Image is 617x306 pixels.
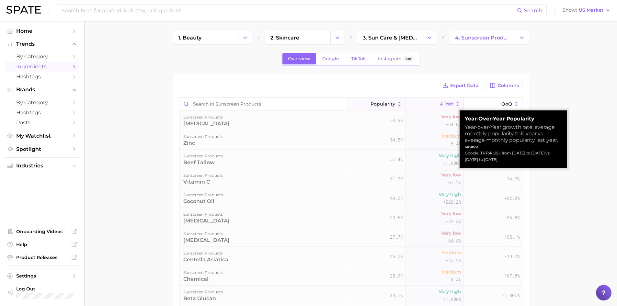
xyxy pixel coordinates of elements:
button: Export Data [439,80,482,91]
input: Search in sunscreen products [179,98,347,110]
input: Search here for a brand, industry, or ingredient [61,5,517,16]
div: sunscreen products [183,133,223,141]
div: Year-over-Year growth rate: average monthly popularity this year vs. average monthly popularity l... [465,124,562,143]
span: 49.0k [390,194,403,202]
span: Very low [441,171,461,179]
a: TikTok [346,53,371,64]
div: coconut oil [183,198,223,205]
span: >1,000% [502,292,520,298]
div: [MEDICAL_DATA] [183,217,230,225]
span: 1. beauty [178,35,201,41]
span: Instagram [378,56,402,62]
div: sunscreen products [183,172,223,179]
div: vitamin c [183,178,223,186]
div: centella asiatica [183,256,228,264]
span: Hashtags [16,109,68,116]
button: Trends [5,39,79,49]
button: ShowUS Market [561,6,612,15]
span: -19.0% [504,253,520,260]
div: [MEDICAL_DATA] [183,236,230,244]
span: Columns [498,83,519,88]
span: -12.9% [446,256,461,264]
a: Help [5,240,79,249]
a: Google [317,53,345,64]
strong: source [465,144,478,149]
a: Overview [282,53,316,64]
span: Show [563,8,577,12]
span: Very low [441,229,461,237]
button: Change Category [238,31,252,44]
span: Very low [441,210,461,218]
a: Settings [5,271,79,281]
span: Posts [16,119,68,126]
div: beef tallow [183,159,223,166]
span: YoY [445,101,453,107]
span: Brands [16,87,68,93]
span: -73.8% [446,218,461,225]
span: 24.1k [390,291,403,299]
a: Onboarding Videos [5,227,79,236]
span: 54.5k [390,136,403,144]
span: 4. sunscreen products [455,35,509,41]
button: YoY [406,98,464,110]
div: sunscreen products [183,249,228,257]
span: Home [16,28,68,34]
button: QoQ [464,98,522,110]
a: 1. beauty [173,31,238,44]
span: Very high [439,152,461,159]
span: Industries [16,163,68,169]
span: -0.4% [448,276,461,284]
span: by Category [16,99,68,106]
a: Hashtags [5,72,79,82]
span: +62.9% [504,194,520,202]
span: 29.5k [390,214,403,221]
span: Overview [288,56,310,62]
span: Very low [441,113,461,120]
a: 4. sunscreen products [450,31,515,44]
span: -67.2% [446,179,461,187]
a: by Category [5,97,79,108]
span: Very high [439,288,461,295]
div: Google, TikTok US - from [DATE] to [DATE] vs. [DATE] to [DATE] [465,150,562,163]
span: 51.3k [390,175,403,183]
span: Very high [439,190,461,198]
span: +828.2% [443,198,461,206]
div: sunscreen products [183,191,223,199]
a: Product Releases [5,253,79,262]
div: sunscreen products [183,230,230,238]
a: InstagramBeta [372,53,419,64]
span: Log Out [16,286,87,292]
span: Ingredients [16,63,68,70]
a: 3. sun care & [MEDICAL_DATA] [357,31,423,44]
span: 54.9k [390,117,403,124]
button: Popularity [347,98,406,110]
a: Home [5,26,79,36]
div: beta glucan [183,295,223,302]
span: -14.3% [504,175,520,183]
button: Brands [5,85,79,95]
span: QoQ [501,101,512,107]
span: Spotlight [16,146,68,152]
span: -36.5% [504,214,520,221]
span: Onboarding Videos [16,229,68,234]
span: 25.0k [390,272,403,280]
a: Ingredients [5,62,79,72]
span: 2. skincare [270,35,299,41]
div: sunscreen products [183,152,223,160]
span: Export Data [450,83,479,88]
span: 52.4k [390,155,403,163]
span: Google [322,56,339,62]
span: >1,000% [443,296,461,302]
div: sunscreen products [183,113,230,121]
span: US Market [579,8,603,12]
div: [MEDICAL_DATA] [183,120,230,128]
span: My Watchlist [16,133,68,139]
a: 2. skincare [265,31,330,44]
span: Settings [16,273,68,279]
span: Popularity [371,101,395,107]
img: SPATE [6,6,41,14]
div: sunscreen products [183,210,230,218]
span: Beta [406,56,412,62]
div: sunscreen products [183,269,223,277]
span: Hashtags [16,74,68,80]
